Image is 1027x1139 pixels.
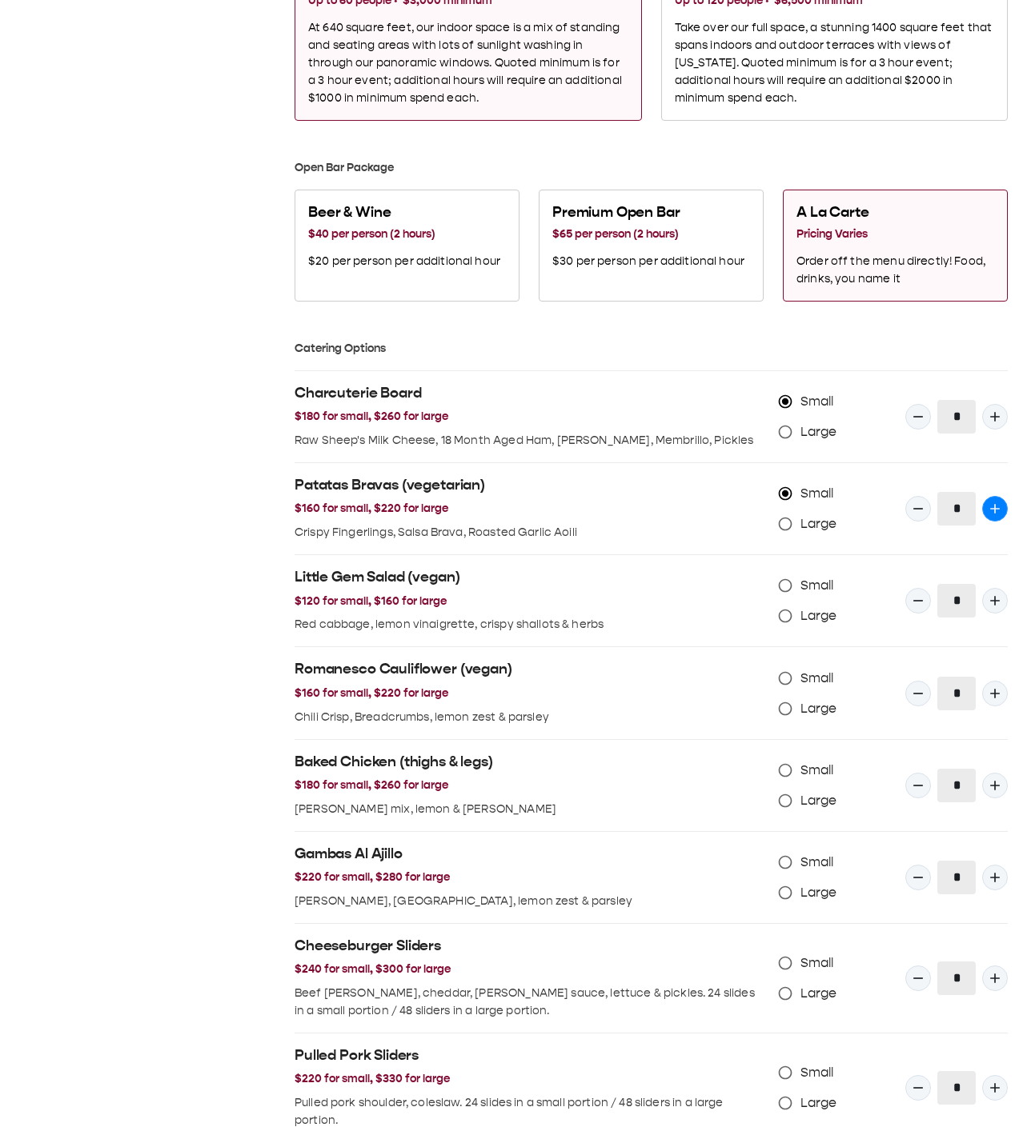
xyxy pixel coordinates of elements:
h3: $40 per person (2 hours) [308,226,500,243]
h3: $180 for small, $260 for large [295,408,766,426]
span: Large [800,422,837,442]
h3: $220 for small, $280 for large [295,869,766,886]
p: Red cabbage, lemon vinaigrette, crispy shallots & herbs [295,616,766,633]
p: Crispy Fingerlings, Salsa Brava, Roasted Garlic Aoili [295,524,766,542]
h2: Beer & Wine [308,203,500,222]
span: Small [800,953,834,973]
p: Beef [PERSON_NAME], cheddar, [PERSON_NAME] sauce, lettuce & pickles. 24 slides in a small portion... [295,985,766,1020]
p: $30 per person per additional hour [552,253,744,270]
button: A La Carte [783,190,1008,302]
span: Large [800,606,837,625]
span: Small [800,484,834,503]
h2: Charcuterie Board [295,384,766,403]
p: Raw Sheep's Milk Cheese, 18 Month Aged Ham, [PERSON_NAME], Membrillo, Pickles [295,432,766,450]
h2: Cheeseburger Sliders [295,937,766,956]
p: [PERSON_NAME] mix, lemon & [PERSON_NAME] [295,801,766,818]
span: Large [800,514,837,534]
h2: Premium Open Bar [552,203,744,222]
div: Quantity Input [905,663,1008,724]
p: Take over our full space, a stunning 1400 square feet that spans indoors and outdoor terraces wit... [675,19,995,107]
h3: Open Bar Package [295,159,1008,177]
div: Quantity Input [905,386,1008,447]
h3: $220 for small, $330 for large [295,1070,766,1088]
span: Small [800,761,834,780]
button: Premium Open Bar [539,190,764,302]
h2: Patatas Bravas (vegetarian) [295,476,766,495]
span: Large [800,883,837,902]
h2: Little Gem Salad (vegan) [295,568,766,587]
h3: Pricing Varies [796,226,994,243]
p: Order off the menu directly! Food, drinks, you name it [796,253,994,288]
h3: $120 for small, $160 for large [295,593,766,610]
h3: Catering Options [295,340,1008,358]
span: Large [800,984,837,1003]
h2: A La Carte [796,203,994,222]
h3: $160 for small, $220 for large [295,500,766,518]
p: [PERSON_NAME], [GEOGRAPHIC_DATA], lemon zest & parsley [295,893,766,910]
p: Chili Crisp, Breadcrumbs, lemon zest & parsley [295,709,766,726]
div: Quantity Input [905,755,1008,816]
h3: $160 for small, $220 for large [295,685,766,702]
h2: Baked Chicken (thighs & legs) [295,753,766,772]
p: Pulled pork shoulder, coleslaw. 24 slides in a small portion / 48 sliders in a large portion. [295,1094,766,1129]
h2: Gambas Al Ajillo [295,845,766,864]
div: Quantity Input [905,478,1008,539]
span: Small [800,1063,834,1082]
p: At 640 square feet, our indoor space is a mix of standing and seating areas with lots of sunlight... [308,19,628,107]
span: Small [800,853,834,872]
button: Beer & Wine [295,190,520,302]
span: Small [800,669,834,688]
div: Quantity Input [905,948,1008,1009]
h3: $180 for small, $260 for large [295,777,766,794]
span: Large [800,1093,837,1113]
span: Small [800,392,834,411]
div: Select one [295,190,1008,302]
div: Quantity Input [905,1057,1008,1118]
div: Quantity Input [905,847,1008,908]
span: Small [800,576,834,595]
h2: Romanesco Cauliflower (vegan) [295,660,766,679]
span: Large [800,699,837,718]
span: Large [800,791,837,810]
h3: $240 for small, $300 for large [295,961,766,978]
h3: $65 per person (2 hours) [552,226,744,243]
p: $20 per person per additional hour [308,253,500,270]
h2: Pulled Pork Sliders [295,1046,766,1065]
div: Quantity Input [905,570,1008,631]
